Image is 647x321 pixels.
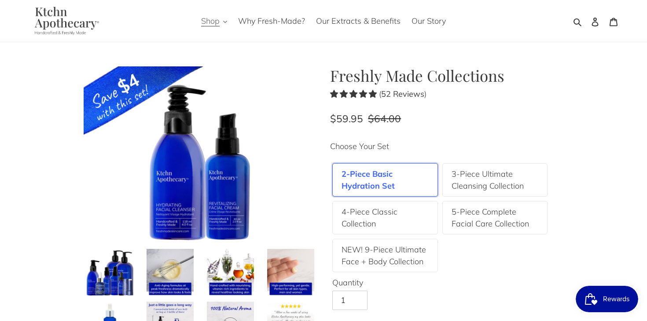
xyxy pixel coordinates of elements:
[330,66,563,85] h1: Freshly Made Collections
[206,248,255,297] img: Load image into Gallery viewer, Freshly Made Collections
[452,168,539,192] label: 3-Piece Ultimate Cleansing Collection
[576,286,638,312] iframe: Button to open loyalty program pop-up
[452,206,539,230] label: 5-Piece Complete Facial Care Collection
[24,7,106,35] img: Ktchn Apothecary
[381,89,424,99] b: 52 Reviews
[234,14,309,28] a: Why Fresh-Made?
[368,112,401,125] s: $64.00
[85,248,134,297] img: Load image into Gallery viewer, Freshly Made Collections
[266,248,315,297] img: Load image into Gallery viewer, Freshly Made Collections
[312,14,405,28] a: Our Extracts & Benefits
[201,16,220,26] span: Shop
[330,89,379,99] span: 4.83 stars
[407,14,450,28] a: Our Story
[197,14,232,28] button: Shop
[412,16,446,26] span: Our Story
[146,248,195,297] img: Load image into Gallery viewer, Freshly Made Collections
[342,244,429,267] label: NEW! 9-Piece Ultimate Face + Body Collection
[332,277,561,288] label: Quantity
[238,16,305,26] span: Why Fresh-Made?
[342,206,429,230] label: 4-Piece Classic Collection
[342,168,429,192] label: 2-Piece Basic Hydration Set
[84,66,317,241] img: Freshly Made Collections
[316,16,401,26] span: Our Extracts & Benefits
[330,112,363,125] span: $59.95
[379,89,426,99] span: ( )
[330,140,563,152] label: Choose Your Set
